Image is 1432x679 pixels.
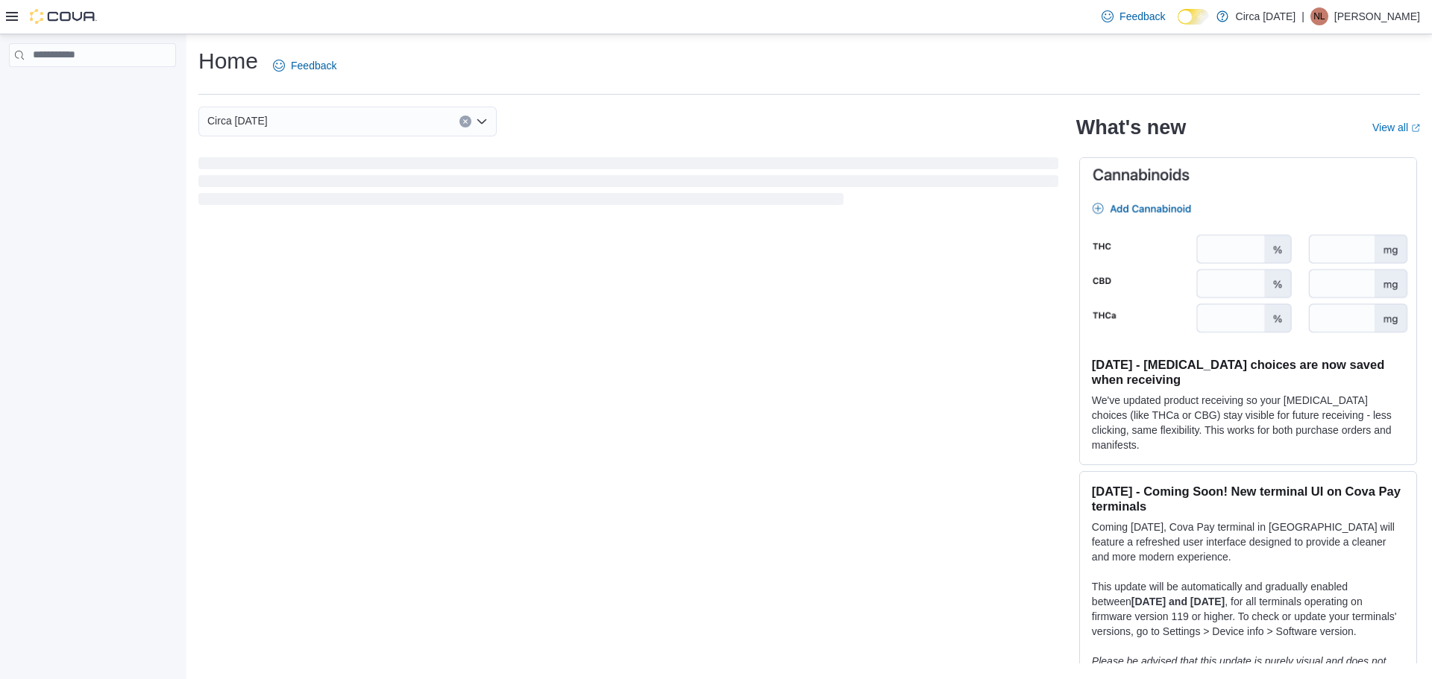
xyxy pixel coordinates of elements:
[1372,121,1420,133] a: View allExternal link
[1119,9,1165,24] span: Feedback
[1092,357,1404,387] h3: [DATE] - [MEDICAL_DATA] choices are now saved when receiving
[1131,596,1225,607] strong: [DATE] and [DATE]
[1310,7,1328,25] div: Natasha Livermore
[1076,116,1186,139] h2: What's new
[198,160,1058,208] span: Loading
[1092,519,1404,564] p: Coming [DATE], Cova Pay terminal in [GEOGRAPHIC_DATA] will feature a refreshed user interface des...
[1092,393,1404,452] p: We've updated product receiving so your [MEDICAL_DATA] choices (like THCa or CBG) stay visible fo...
[1178,9,1209,25] input: Dark Mode
[1301,7,1304,25] p: |
[30,9,97,24] img: Cova
[1092,579,1404,639] p: This update will be automatically and gradually enabled between , for all terminals operating on ...
[459,116,471,127] button: Clear input
[291,58,336,73] span: Feedback
[476,116,488,127] button: Open list of options
[1334,7,1420,25] p: [PERSON_NAME]
[1236,7,1296,25] p: Circa [DATE]
[267,51,342,80] a: Feedback
[1313,7,1325,25] span: NL
[9,70,176,106] nav: Complex example
[198,46,258,76] h1: Home
[1096,1,1171,31] a: Feedback
[207,112,268,130] span: Circa [DATE]
[1411,124,1420,133] svg: External link
[1092,484,1404,514] h3: [DATE] - Coming Soon! New terminal UI on Cova Pay terminals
